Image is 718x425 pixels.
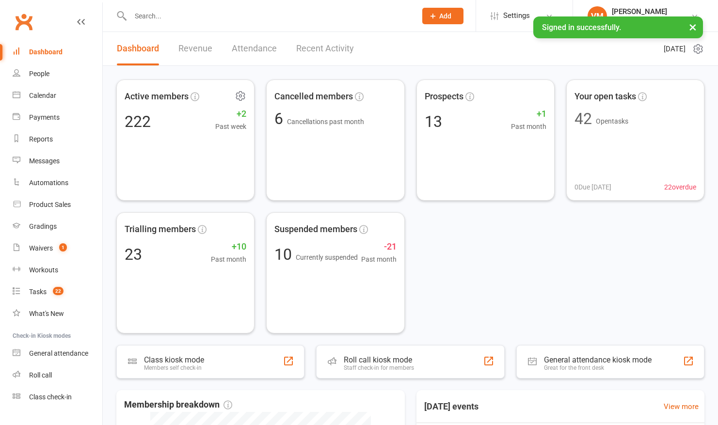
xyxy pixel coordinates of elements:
[29,92,56,99] div: Calendar
[215,107,246,121] span: +2
[12,10,36,34] a: Clubworx
[13,150,102,172] a: Messages
[29,222,57,230] div: Gradings
[128,9,410,23] input: Search...
[287,118,364,126] span: Cancellations past month
[178,32,212,65] a: Revenue
[296,32,354,65] a: Recent Activity
[125,114,151,129] div: 222
[588,6,607,26] div: VM
[13,194,102,216] a: Product Sales
[29,179,68,187] div: Automations
[124,398,232,412] span: Membership breakdown
[117,32,159,65] a: Dashboard
[211,240,246,254] span: +10
[29,157,60,165] div: Messages
[59,243,67,252] span: 1
[612,7,687,16] div: [PERSON_NAME]
[29,393,72,401] div: Class check-in
[542,23,621,32] span: Signed in successfully.
[511,121,546,132] span: Past month
[29,371,52,379] div: Roll call
[29,70,49,78] div: People
[439,12,451,20] span: Add
[574,90,636,104] span: Your open tasks
[29,266,58,274] div: Workouts
[422,8,463,24] button: Add
[29,48,63,56] div: Dashboard
[13,281,102,303] a: Tasks 22
[29,349,88,357] div: General attendance
[361,240,397,254] span: -21
[29,310,64,317] div: What's New
[13,237,102,259] a: Waivers 1
[13,172,102,194] a: Automations
[511,107,546,121] span: +1
[425,114,442,129] div: 13
[13,107,102,128] a: Payments
[29,113,60,121] div: Payments
[664,43,686,55] span: [DATE]
[211,254,246,265] span: Past month
[684,16,702,37] button: ×
[13,303,102,325] a: What's New
[13,343,102,364] a: General attendance kiosk mode
[544,364,652,371] div: Great for the front desk
[13,41,102,63] a: Dashboard
[425,90,463,104] span: Prospects
[344,355,414,364] div: Roll call kiosk mode
[574,111,592,126] div: 42
[612,16,687,25] div: Emplify Western Suburbs
[274,247,358,262] div: 10
[13,364,102,386] a: Roll call
[13,128,102,150] a: Reports
[503,5,530,27] span: Settings
[361,254,397,265] span: Past month
[29,135,53,143] div: Reports
[544,355,652,364] div: General attendance kiosk mode
[125,247,142,262] div: 23
[144,355,204,364] div: Class kiosk mode
[274,110,287,128] span: 6
[125,222,196,236] span: Trialling members
[416,398,486,415] h3: [DATE] events
[596,117,628,125] span: Open tasks
[29,201,71,208] div: Product Sales
[274,222,357,236] span: Suspended members
[13,259,102,281] a: Workouts
[574,182,611,192] span: 0 Due [DATE]
[664,182,696,192] span: 22 overdue
[125,90,189,104] span: Active members
[13,63,102,85] a: People
[29,288,47,296] div: Tasks
[232,32,277,65] a: Attendance
[13,386,102,408] a: Class kiosk mode
[13,85,102,107] a: Calendar
[53,287,64,295] span: 22
[215,121,246,132] span: Past week
[274,90,353,104] span: Cancelled members
[296,253,358,261] span: Currently suspended
[29,244,53,252] div: Waivers
[144,364,204,371] div: Members self check-in
[344,364,414,371] div: Staff check-in for members
[664,401,699,412] a: View more
[13,216,102,237] a: Gradings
